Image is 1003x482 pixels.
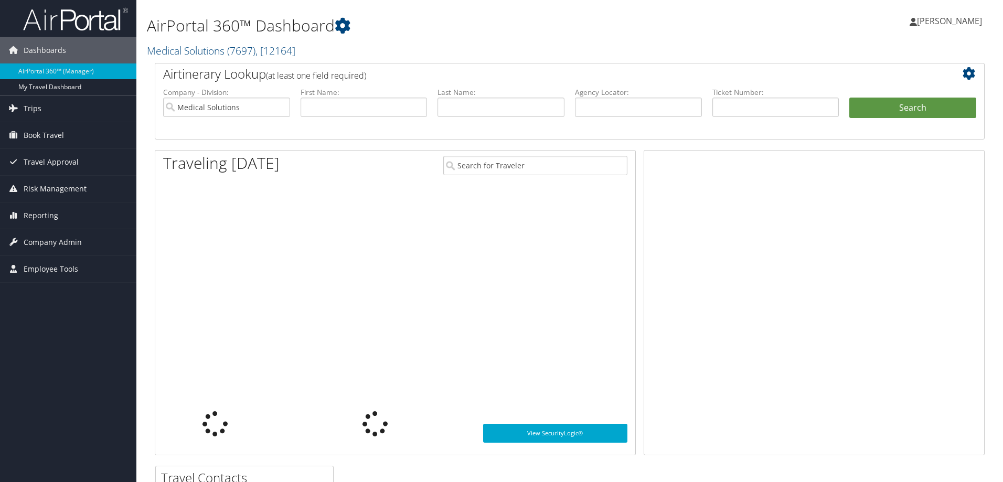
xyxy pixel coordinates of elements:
[255,44,295,58] span: , [ 12164 ]
[24,176,87,202] span: Risk Management
[227,44,255,58] span: ( 7697 )
[24,122,64,148] span: Book Travel
[24,149,79,175] span: Travel Approval
[23,7,128,31] img: airportal-logo.png
[24,202,58,229] span: Reporting
[910,5,993,37] a: [PERSON_NAME]
[301,87,428,98] label: First Name:
[443,156,627,175] input: Search for Traveler
[147,44,295,58] a: Medical Solutions
[24,256,78,282] span: Employee Tools
[917,15,982,27] span: [PERSON_NAME]
[575,87,702,98] label: Agency Locator:
[483,424,627,443] a: View SecurityLogic®
[24,95,41,122] span: Trips
[147,15,711,37] h1: AirPortal 360™ Dashboard
[24,37,66,63] span: Dashboards
[163,87,290,98] label: Company - Division:
[849,98,976,119] button: Search
[438,87,564,98] label: Last Name:
[163,152,280,174] h1: Traveling [DATE]
[163,65,907,83] h2: Airtinerary Lookup
[24,229,82,255] span: Company Admin
[266,70,366,81] span: (at least one field required)
[712,87,839,98] label: Ticket Number:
